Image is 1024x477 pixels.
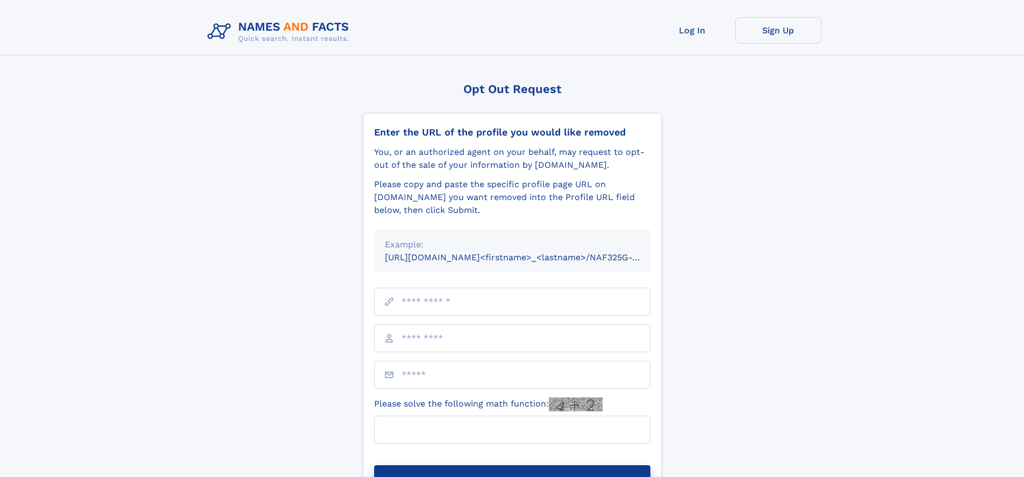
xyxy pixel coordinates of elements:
[203,17,358,46] img: Logo Names and Facts
[735,17,821,44] a: Sign Up
[385,238,640,251] div: Example:
[374,397,603,411] label: Please solve the following math function:
[374,126,650,138] div: Enter the URL of the profile you would like removed
[374,178,650,217] div: Please copy and paste the specific profile page URL on [DOMAIN_NAME] you want removed into the Pr...
[374,146,650,172] div: You, or an authorized agent on your behalf, may request to opt-out of the sale of your informatio...
[649,17,735,44] a: Log In
[363,82,662,96] div: Opt Out Request
[385,252,671,262] small: [URL][DOMAIN_NAME]<firstname>_<lastname>/NAF325G-xxxxxxxx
